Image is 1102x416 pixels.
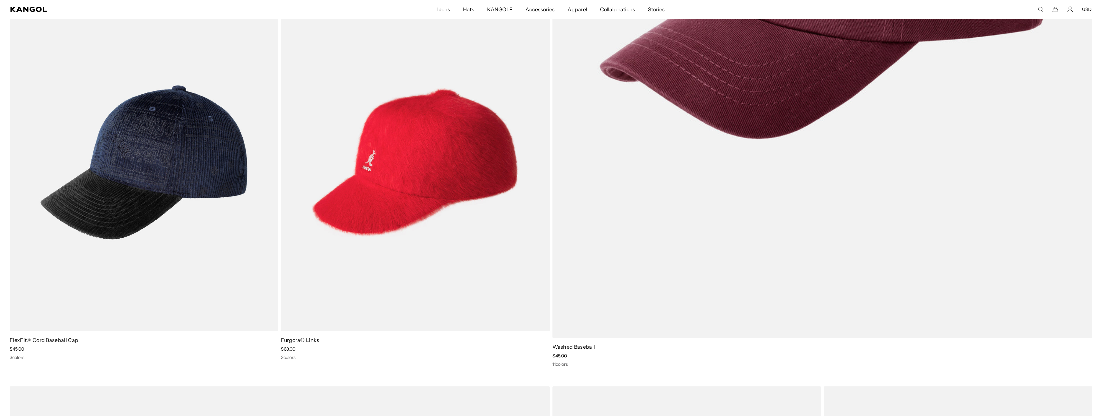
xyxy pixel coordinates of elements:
[552,344,595,350] a: Washed Baseball
[10,7,291,12] a: Kangol
[281,346,295,352] span: $68.00
[1038,6,1043,12] summary: Search here
[10,346,24,352] span: $45.00
[10,337,78,343] a: FlexFit® Cord Baseball Cap
[10,355,278,360] div: 3 colors
[1067,6,1073,12] a: Account
[1052,6,1058,12] button: Cart
[281,337,319,343] a: Furgora® Links
[1082,6,1092,12] button: USD
[552,361,1093,367] div: 11 colors
[281,355,550,360] div: 3 colors
[552,353,567,359] span: $45.00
